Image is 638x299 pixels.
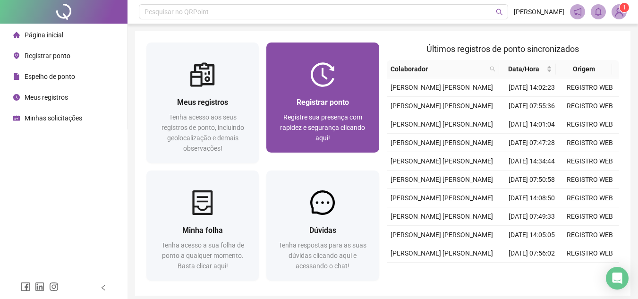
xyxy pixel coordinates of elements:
span: [PERSON_NAME] [PERSON_NAME] [391,231,493,239]
td: REGISTRO WEB [561,263,619,281]
span: file [13,73,20,80]
span: Data/Hora [503,64,544,74]
span: schedule [13,115,20,121]
span: [PERSON_NAME] [PERSON_NAME] [391,176,493,183]
a: Meus registrosTenha acesso aos seus registros de ponto, incluindo geolocalização e demais observa... [146,43,259,163]
td: [DATE] 14:01:04 [503,115,561,134]
span: Minha folha [182,226,223,235]
span: [PERSON_NAME] [PERSON_NAME] [391,102,493,110]
span: environment [13,52,20,59]
span: left [100,284,107,291]
td: [DATE] 07:49:33 [503,207,561,226]
td: REGISTRO WEB [561,189,619,207]
td: [DATE] 14:02:23 [503,78,561,97]
td: [DATE] 07:50:58 [503,171,561,189]
span: Minhas solicitações [25,114,82,122]
span: [PERSON_NAME] [514,7,564,17]
span: Dúvidas [309,226,336,235]
span: Colaborador [391,64,486,74]
td: [DATE] 07:56:02 [503,244,561,263]
span: [PERSON_NAME] [PERSON_NAME] [391,213,493,220]
td: REGISTRO WEB [561,134,619,152]
td: [DATE] 07:55:36 [503,97,561,115]
span: [PERSON_NAME] [PERSON_NAME] [391,139,493,146]
td: REGISTRO WEB [561,171,619,189]
span: [PERSON_NAME] [PERSON_NAME] [391,194,493,202]
span: bell [594,8,603,16]
span: Registrar ponto [25,52,70,60]
td: REGISTRO WEB [561,78,619,97]
td: [DATE] 14:05:05 [503,226,561,244]
span: [PERSON_NAME] [PERSON_NAME] [391,249,493,257]
span: Registrar ponto [297,98,349,107]
td: [DATE] 14:13:28 [503,263,561,281]
a: Registrar pontoRegistre sua presença com rapidez e segurança clicando aqui! [266,43,379,153]
span: search [490,66,495,72]
a: DúvidasTenha respostas para as suas dúvidas clicando aqui e acessando o chat! [266,171,379,281]
span: search [488,62,497,76]
span: [PERSON_NAME] [PERSON_NAME] [391,120,493,128]
th: Origem [556,60,612,78]
img: 93989 [612,5,626,19]
span: Meus registros [25,94,68,101]
span: Tenha acesso aos seus registros de ponto, incluindo geolocalização e demais observações! [162,113,244,152]
span: Página inicial [25,31,63,39]
td: [DATE] 14:34:44 [503,152,561,171]
span: [PERSON_NAME] [PERSON_NAME] [391,84,493,91]
span: Meus registros [177,98,228,107]
th: Data/Hora [499,60,555,78]
span: Registre sua presença com rapidez e segurança clicando aqui! [280,113,365,142]
td: REGISTRO WEB [561,97,619,115]
span: instagram [49,282,59,291]
td: REGISTRO WEB [561,207,619,226]
div: Open Intercom Messenger [606,267,629,290]
span: search [496,9,503,16]
span: Espelho de ponto [25,73,75,80]
td: [DATE] 14:08:50 [503,189,561,207]
span: [PERSON_NAME] [PERSON_NAME] [391,157,493,165]
span: home [13,32,20,38]
td: REGISTRO WEB [561,152,619,171]
td: REGISTRO WEB [561,115,619,134]
td: REGISTRO WEB [561,244,619,263]
span: facebook [21,282,30,291]
span: 1 [623,4,626,11]
span: notification [573,8,582,16]
td: [DATE] 07:47:28 [503,134,561,152]
span: Tenha acesso a sua folha de ponto a qualquer momento. Basta clicar aqui! [162,241,244,270]
a: Minha folhaTenha acesso a sua folha de ponto a qualquer momento. Basta clicar aqui! [146,171,259,281]
sup: Atualize o seu contato no menu Meus Dados [620,3,629,12]
span: clock-circle [13,94,20,101]
span: Últimos registros de ponto sincronizados [426,44,579,54]
td: REGISTRO WEB [561,226,619,244]
span: Tenha respostas para as suas dúvidas clicando aqui e acessando o chat! [279,241,366,270]
span: linkedin [35,282,44,291]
